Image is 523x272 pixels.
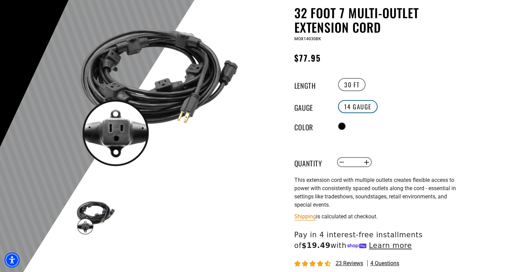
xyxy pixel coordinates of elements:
img: black [76,7,241,173]
span: 4.74 stars [294,261,332,267]
legend: Length [294,80,329,89]
img: black [76,196,116,236]
h1: 32 Foot 7 Multi-Outlet Extension Cord [294,6,463,34]
span: MOX14030BK [294,36,321,41]
legend: Gauge [294,102,329,111]
span: This extension cord with multiple outlets creates flexible access to power with consistently spac... [294,177,456,208]
div: is calculated at checkout. [294,212,463,221]
div: Accessibility Menu [4,252,20,268]
legend: Color [294,122,329,131]
a: Shipping [294,213,316,220]
span: 4 questions [370,260,399,267]
label: Quantity [294,158,329,167]
span: 23 reviews [336,260,363,266]
label: 14 Gauge [338,100,378,113]
label: 30 FT [338,78,366,91]
span: $77.95 [294,52,321,64]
